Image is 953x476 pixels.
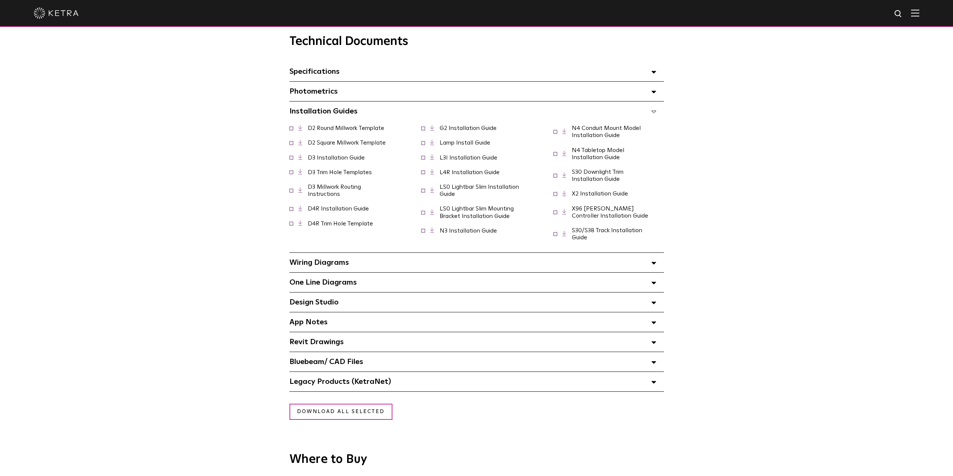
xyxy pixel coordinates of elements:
[289,404,392,420] a: Download all selected
[289,338,344,346] span: Revit Drawings
[440,184,519,197] a: LS0 Lightbar Slim Installation Guide
[289,107,358,115] span: Installation Guides
[572,147,624,160] a: N4 Tabletop Model Installation Guide
[572,125,641,138] a: N4 Conduit Mount Model Installation Guide
[572,227,642,240] a: S30/S38 Track Installation Guide
[440,140,490,146] a: Lamp Install Guide
[894,9,903,19] img: search icon
[289,318,328,326] span: App Notes
[440,169,500,175] a: L4R Installation Guide
[289,88,338,95] span: Photometrics
[440,228,497,234] a: N3 Installation Guide
[308,155,365,161] a: D3 Installation Guide
[572,191,628,197] a: X2 Installation Guide
[289,298,339,306] span: Design Studio
[308,184,361,197] a: D3 Millwork Routing Instructions
[289,279,357,286] span: One Line Diagrams
[572,206,648,219] a: X96 [PERSON_NAME] Controller Installation Guide
[289,259,349,266] span: Wiring Diagrams
[34,7,79,19] img: ketra-logo-2019-white
[308,169,372,175] a: D3 Trim Hole Templates
[440,125,497,131] a: G2 Installation Guide
[440,206,514,219] a: LS0 Lightbar Slim Mounting Bracket Installation Guide
[289,378,391,385] span: Legacy Products (KetraNet)
[308,206,369,212] a: D4R Installation Guide
[308,125,384,131] a: D2 Round Millwork Template
[289,68,340,75] span: Specifications
[572,169,623,182] a: S30 Downlight Trim Installation Guide
[289,454,664,466] h3: Where to Buy
[911,9,919,16] img: Hamburger%20Nav.svg
[440,155,497,161] a: L3I Installation Guide
[308,140,386,146] a: D2 Square Millwork Template
[289,358,363,366] span: Bluebeam/ CAD Files
[308,221,373,227] a: D4R Trim Hole Template
[289,34,664,49] h3: Technical Documents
